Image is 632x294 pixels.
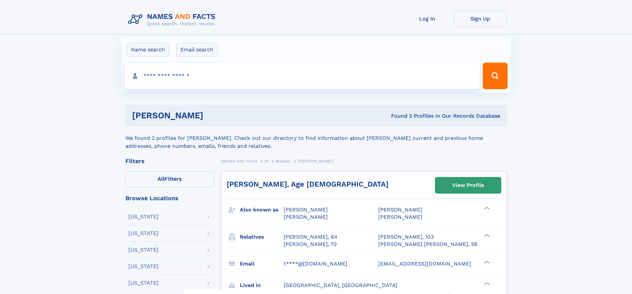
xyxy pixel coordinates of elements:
div: Filters [125,158,214,164]
a: [PERSON_NAME], 64 [284,233,337,241]
div: ❯ [482,281,490,286]
input: search input [125,63,480,89]
img: Logo Names and Facts [125,11,221,29]
div: [US_STATE] [128,214,159,219]
a: Maisen [276,157,290,165]
a: View Profile [435,177,501,193]
div: [US_STATE] [128,231,159,236]
a: [PERSON_NAME], 70 [284,241,337,248]
span: [PERSON_NAME] [284,206,328,213]
label: Name search [127,43,169,57]
div: [US_STATE] [128,280,159,286]
a: Names and Facts [221,157,257,165]
a: Log In [401,11,454,27]
h3: Email [240,258,284,269]
label: Filters [125,171,214,187]
span: [GEOGRAPHIC_DATA], [GEOGRAPHIC_DATA] [284,282,397,288]
h3: Relatives [240,231,284,243]
a: [PERSON_NAME] [PERSON_NAME], 58 [378,241,477,248]
div: Found 2 Profiles In Our Records Database [297,112,500,120]
div: ❯ [482,206,490,210]
a: M [265,157,268,165]
div: We found 2 profiles for [PERSON_NAME]. Check out our directory to find information about [PERSON_... [125,126,507,150]
span: [EMAIL_ADDRESS][DOMAIN_NAME] [378,261,471,267]
span: All [158,176,165,182]
h1: [PERSON_NAME] [132,111,297,120]
span: M [265,159,268,163]
h3: Also known as [240,204,284,215]
div: [US_STATE] [128,247,159,253]
a: Sign Up [454,11,507,27]
div: [US_STATE] [128,264,159,269]
label: Email search [176,43,218,57]
span: [PERSON_NAME] [378,206,422,213]
button: Search Button [483,63,507,89]
div: ❯ [482,260,490,264]
div: View Profile [452,178,484,193]
a: [PERSON_NAME], Age [DEMOGRAPHIC_DATA] [227,180,388,188]
div: ❯ [482,233,490,237]
span: [PERSON_NAME] [284,214,328,220]
h3: Lived in [240,280,284,291]
a: [PERSON_NAME], 103 [378,233,434,241]
div: Browse Locations [125,195,214,201]
span: Maisen [276,159,290,163]
span: [PERSON_NAME] [298,159,333,163]
span: [PERSON_NAME] [378,214,422,220]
